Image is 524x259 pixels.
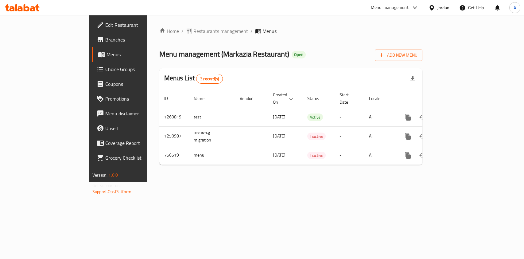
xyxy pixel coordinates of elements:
[335,108,364,126] td: -
[380,51,417,59] span: Add New Menu
[92,91,177,106] a: Promotions
[364,146,396,165] td: All
[415,129,430,144] button: Change Status
[396,89,464,108] th: Actions
[108,171,118,179] span: 1.0.0
[92,181,121,189] span: Get support on:
[240,95,261,102] span: Vendor
[105,95,172,102] span: Promotions
[181,27,184,35] li: /
[92,121,177,136] a: Upsell
[292,51,306,58] div: Open
[514,4,516,11] span: A
[105,36,172,43] span: Branches
[437,4,449,11] div: Jordan
[196,74,223,84] div: Total records count
[186,27,248,35] a: Restaurants management
[335,126,364,146] td: -
[273,113,285,121] span: [DATE]
[92,32,177,47] a: Branches
[92,106,177,121] a: Menu disclaimer
[371,4,409,11] div: Menu-management
[307,133,326,140] div: Inactive
[92,150,177,165] a: Grocery Checklist
[307,133,326,140] span: Inactive
[415,110,430,125] button: Change Status
[105,66,172,73] span: Choice Groups
[273,132,285,140] span: [DATE]
[105,125,172,132] span: Upsell
[105,21,172,29] span: Edit Restaurant
[401,110,415,125] button: more
[164,74,223,84] h2: Menus List
[105,154,172,161] span: Grocery Checklist
[92,47,177,62] a: Menus
[307,114,323,121] span: Active
[307,152,326,159] div: Inactive
[92,62,177,77] a: Choice Groups
[250,27,253,35] li: /
[189,108,235,126] td: test
[159,47,289,61] span: Menu management ( Markazia Restaurant )
[307,95,327,102] span: Status
[92,77,177,91] a: Coupons
[364,126,396,146] td: All
[105,80,172,88] span: Coupons
[292,52,306,57] span: Open
[307,152,326,159] span: Inactive
[189,146,235,165] td: menu
[107,51,172,58] span: Menus
[273,151,285,159] span: [DATE]
[92,18,177,32] a: Edit Restaurant
[193,27,248,35] span: Restaurants management
[189,126,235,146] td: menu-cg migration
[159,27,422,35] nav: breadcrumb
[340,91,357,106] span: Start Date
[194,95,212,102] span: Name
[335,146,364,165] td: -
[375,50,422,61] button: Add New Menu
[401,148,415,163] button: more
[196,76,223,82] span: 3 record(s)
[164,95,176,102] span: ID
[159,89,464,165] table: enhanced table
[307,114,323,121] div: Active
[262,27,277,35] span: Menus
[92,171,107,179] span: Version:
[105,110,172,117] span: Menu disclaimer
[273,91,295,106] span: Created On
[405,71,420,86] div: Export file
[401,129,415,144] button: more
[92,136,177,150] a: Coverage Report
[415,148,430,163] button: Change Status
[369,95,388,102] span: Locale
[364,108,396,126] td: All
[92,188,131,196] a: Support.OpsPlatform
[105,139,172,147] span: Coverage Report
